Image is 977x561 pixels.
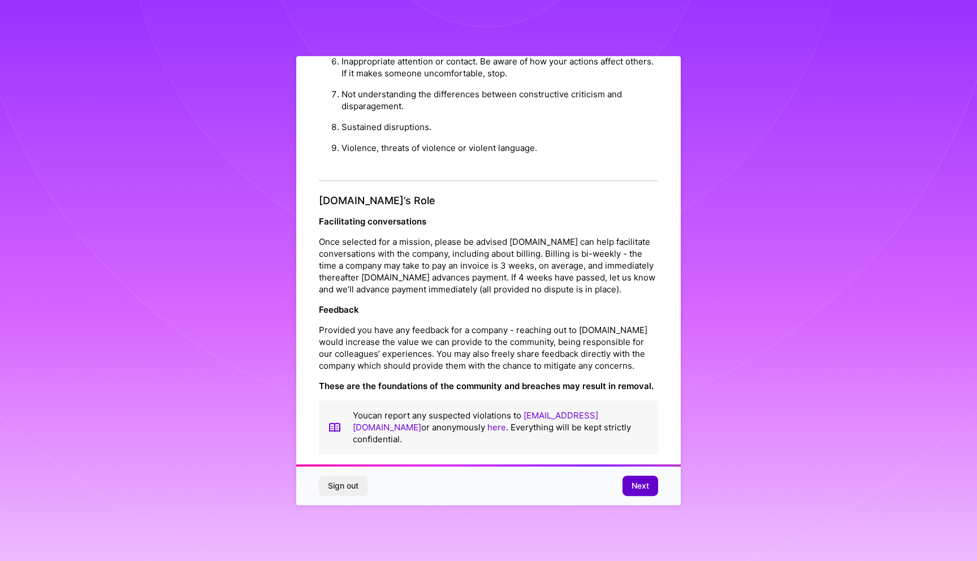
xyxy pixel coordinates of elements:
h4: [DOMAIN_NAME]’s Role [319,195,658,207]
button: Sign out [319,476,368,496]
a: [EMAIL_ADDRESS][DOMAIN_NAME] [353,411,598,433]
p: Provided you have any feedback for a company - reaching out to [DOMAIN_NAME] would increase the v... [319,325,658,372]
p: Once selected for a mission, please be advised [DOMAIN_NAME] can help facilitate conversations wi... [319,236,658,296]
li: Sustained disruptions. [341,116,658,137]
li: Not understanding the differences between constructive criticism and disparagement. [341,84,658,116]
strong: Facilitating conversations [319,217,426,227]
span: Next [632,480,649,491]
strong: These are the foundations of the community and breaches may result in removal. [319,381,654,392]
span: Sign out [328,480,358,491]
p: You can report any suspected violations to or anonymously . Everything will be kept strictly conf... [353,410,649,446]
strong: Feedback [319,305,359,316]
li: Inappropriate attention or contact. Be aware of how your actions affect others. If it makes someo... [341,51,658,84]
li: Violence, threats of violence or violent language. [341,137,658,158]
a: here [487,422,506,433]
button: Next [622,476,658,496]
img: book icon [328,410,341,446]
